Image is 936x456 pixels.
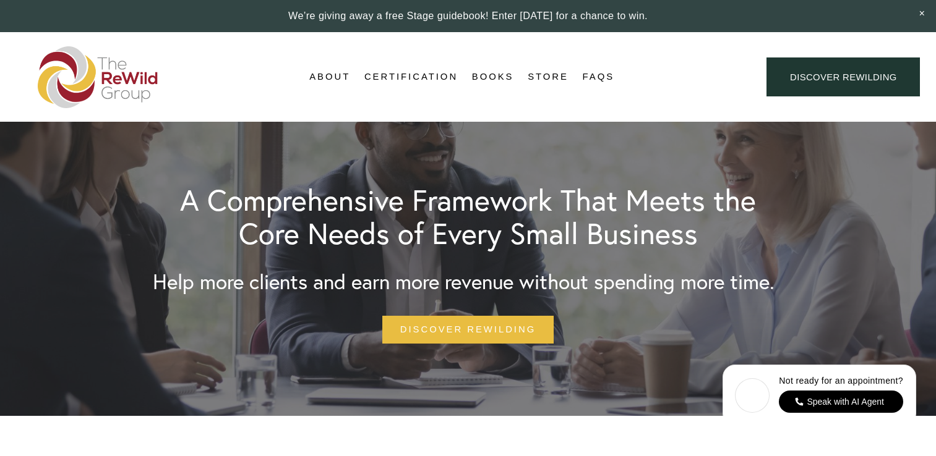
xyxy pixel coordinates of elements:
a: Store [528,68,569,87]
a: About [309,68,350,87]
a: Books [472,68,514,87]
a: Certification [364,68,458,87]
h1: A Comprehensive Framework That Meets the Core Needs of Every Small Business [153,184,784,250]
a: FAQs [583,68,615,87]
a: Discover ReWilding [766,57,920,96]
h3: Help more clients and earn more revenue without spending more time. [153,272,775,293]
img: The ReWild Group [38,46,159,108]
a: Discover Rewilding [382,316,554,344]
